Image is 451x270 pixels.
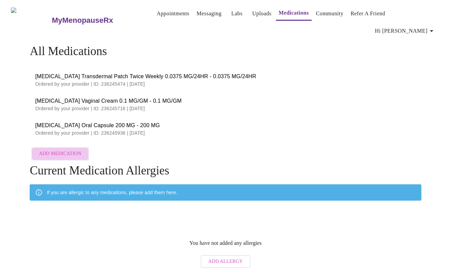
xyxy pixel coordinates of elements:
button: Add Allergy [201,255,250,268]
a: Labs [231,9,243,18]
button: Appointments [154,7,192,20]
a: MyMenopauseRx [51,9,140,32]
img: MyMenopauseRx Logo [11,7,51,33]
a: Messaging [197,9,221,18]
a: Medications [279,8,309,18]
p: Ordered by your provider | ID: 236245474 | [DATE] [35,81,416,87]
span: Add Medication [39,150,81,158]
p: You have not added any allergies [189,240,262,246]
a: Community [316,9,344,18]
a: Uploads [252,9,271,18]
span: Add Allergy [208,257,243,266]
button: Labs [226,7,248,20]
button: Refer a Friend [348,7,388,20]
button: Medications [276,6,312,21]
button: Hi [PERSON_NAME] [372,24,438,38]
a: Appointments [157,9,189,18]
h3: MyMenopauseRx [52,16,113,25]
span: Hi [PERSON_NAME] [375,26,436,36]
div: If you are allergic to any medications, please add them here. [47,186,177,199]
span: [MEDICAL_DATA] Transdermal Patch Twice Weekly 0.0375 MG/24HR - 0.0375 MG/24HR [35,72,416,81]
span: [MEDICAL_DATA] Oral Capsule 200 MG - 200 MG [35,121,416,130]
p: Ordered by your provider | ID: 236245716 | [DATE] [35,105,416,112]
button: Community [313,7,346,20]
button: Add Medication [31,147,89,161]
button: Messaging [194,7,224,20]
a: Refer a Friend [351,9,385,18]
p: Ordered by your provider | ID: 236245936 | [DATE] [35,130,416,136]
button: Uploads [249,7,274,20]
span: [MEDICAL_DATA] Vaginal Cream 0.1 MG/GM - 0.1 MG/GM [35,97,416,105]
h4: All Medications [30,45,421,58]
h4: Current Medication Allergies [30,164,421,178]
